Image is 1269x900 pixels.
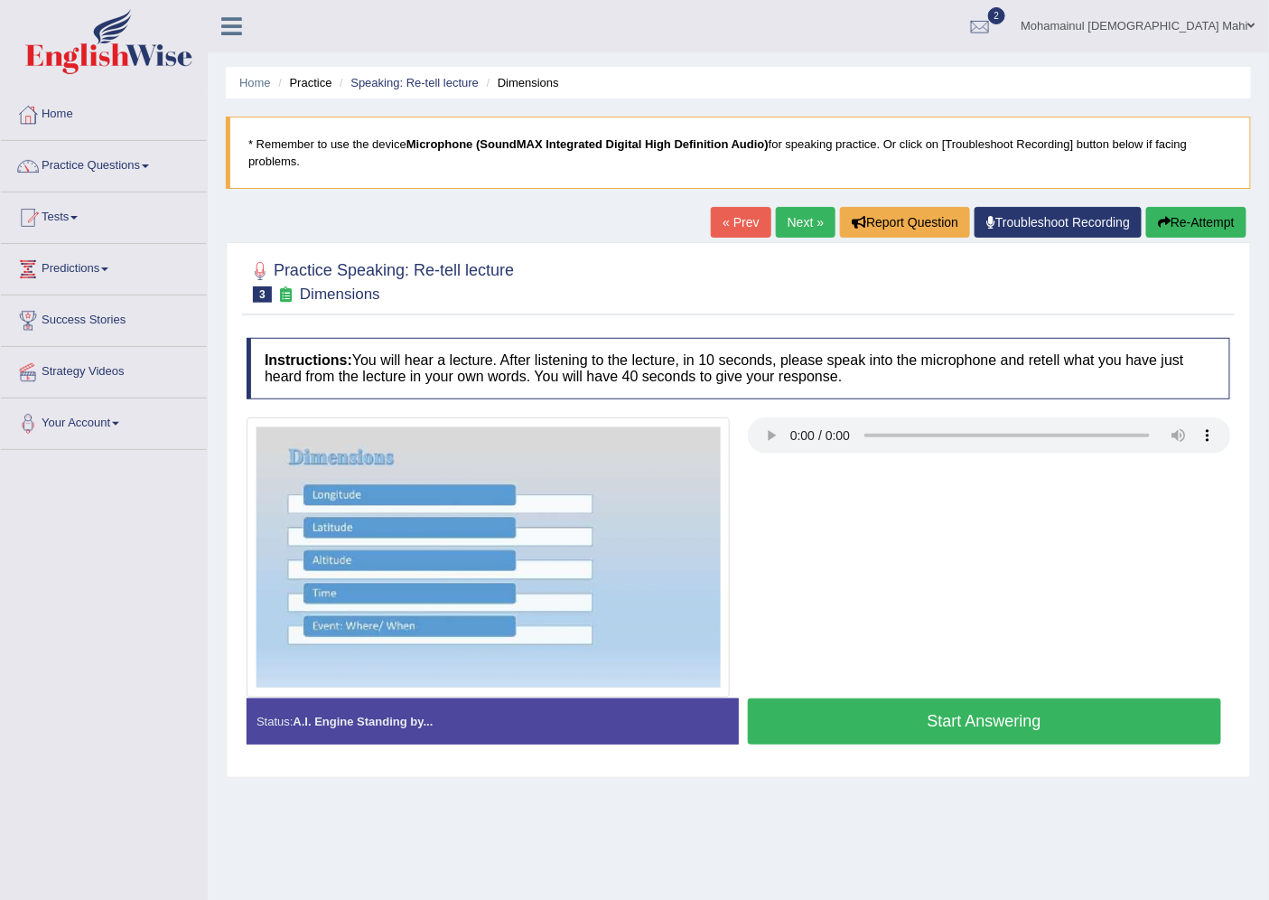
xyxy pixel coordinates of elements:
a: Tests [1,192,207,238]
a: Predictions [1,244,207,289]
span: 2 [988,7,1006,24]
b: Instructions: [265,352,352,368]
a: Speaking: Re-tell lecture [350,76,479,89]
li: Dimensions [482,74,559,91]
button: Start Answering [748,698,1222,745]
button: Report Question [840,207,970,238]
a: Success Stories [1,295,207,341]
span: 3 [253,286,272,303]
a: « Prev [711,207,770,238]
small: Dimensions [300,286,380,303]
a: Next » [776,207,835,238]
a: Home [239,76,271,89]
a: Troubleshoot Recording [975,207,1142,238]
button: Re-Attempt [1146,207,1246,238]
small: Exam occurring question [276,286,295,304]
b: Microphone (SoundMAX Integrated Digital High Definition Audio) [406,137,769,151]
a: Your Account [1,398,207,444]
a: Home [1,89,207,135]
h4: You will hear a lecture. After listening to the lecture, in 10 seconds, please speak into the mic... [247,338,1230,398]
a: Strategy Videos [1,347,207,392]
blockquote: * Remember to use the device for speaking practice. Or click on [Troubleshoot Recording] button b... [226,117,1251,189]
div: Status: [247,698,739,745]
li: Practice [274,74,331,91]
a: Practice Questions [1,141,207,186]
h2: Practice Speaking: Re-tell lecture [247,258,514,303]
strong: A.I. Engine Standing by... [293,715,433,728]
